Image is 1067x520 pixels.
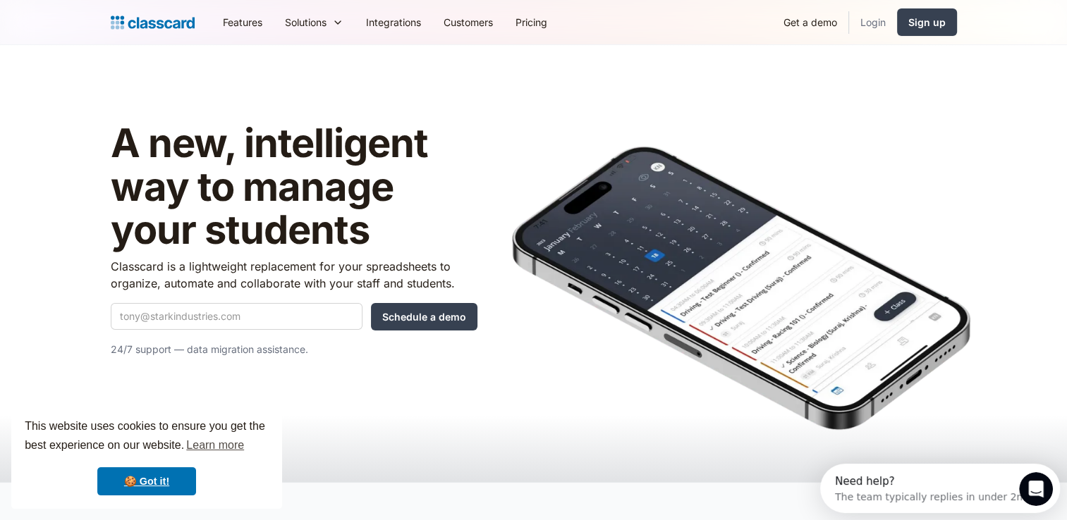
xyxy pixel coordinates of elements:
[111,303,362,330] input: tony@starkindustries.com
[285,15,327,30] div: Solutions
[111,258,477,292] p: Classcard is a lightweight replacement for your spreadsheets to organize, automate and collaborat...
[184,435,246,456] a: learn more about cookies
[111,341,477,358] p: 24/7 support — data migration assistance.
[111,122,477,252] h1: A new, intelligent way to manage your students
[25,418,269,456] span: This website uses cookies to ensure you get the best experience on our website.
[897,8,957,36] a: Sign up
[371,303,477,330] input: Schedule a demo
[97,467,196,495] a: dismiss cookie message
[212,6,274,38] a: Features
[504,6,559,38] a: Pricing
[15,12,206,23] div: Need help?
[772,6,848,38] a: Get a demo
[111,303,477,330] form: Quick Demo Form
[11,404,282,509] div: cookieconsent
[274,6,355,38] div: Solutions
[908,15,946,30] div: Sign up
[15,23,206,38] div: The team typically replies in under 2m
[6,6,248,44] div: Open Intercom Messenger
[1019,472,1053,506] iframe: Intercom live chat
[432,6,504,38] a: Customers
[849,6,897,38] a: Login
[355,6,432,38] a: Integrations
[111,13,195,32] a: Logo
[820,464,1060,513] iframe: Intercom live chat discovery launcher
